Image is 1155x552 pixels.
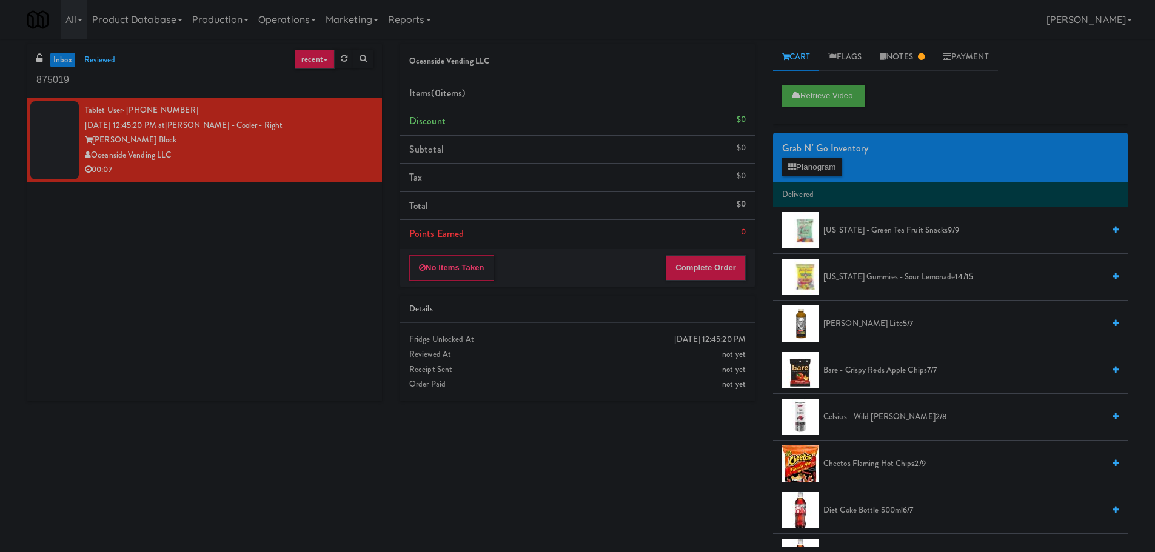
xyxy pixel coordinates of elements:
[934,44,998,71] a: Payment
[737,141,746,156] div: $0
[85,119,165,131] span: [DATE] 12:45:20 PM at
[409,170,422,184] span: Tax
[50,53,75,68] a: inbox
[823,316,1103,331] span: [PERSON_NAME] Lite
[914,457,925,469] span: 2/9
[819,223,1119,238] div: [US_STATE] - Green Tea Fruit Snacks9/9
[782,85,865,107] button: Retrieve Video
[85,133,373,148] div: [PERSON_NAME] Block
[948,224,959,236] span: 9/9
[782,139,1119,158] div: Grab N' Go Inventory
[722,378,746,390] span: not yet
[819,44,871,71] a: Flags
[722,364,746,375] span: not yet
[666,255,746,281] button: Complete Order
[737,197,746,212] div: $0
[85,162,373,178] div: 00:07
[773,44,820,71] a: Cart
[409,362,746,377] div: Receipt Sent
[823,363,1103,378] span: bare - Crispy Reds Apple Chips
[819,363,1119,378] div: bare - Crispy Reds Apple Chips7/7
[819,316,1119,331] div: [PERSON_NAME] Lite5/7
[722,348,746,360] span: not yet
[441,86,463,100] ng-pluralize: items
[122,104,198,116] span: · [PHONE_NUMBER]
[903,318,913,329] span: 5/7
[409,142,444,156] span: Subtotal
[409,227,464,241] span: Points Earned
[741,225,746,240] div: 0
[85,104,198,116] a: Tablet User· [PHONE_NUMBER]
[955,271,973,282] span: 14/15
[81,53,119,68] a: reviewed
[27,98,382,182] li: Tablet User· [PHONE_NUMBER][DATE] 12:45:20 PM at[PERSON_NAME] - Cooler - Right[PERSON_NAME] Block...
[819,410,1119,425] div: Celsius - Wild [PERSON_NAME]2/8
[409,332,746,347] div: Fridge Unlocked At
[737,112,746,127] div: $0
[27,9,49,30] img: Micromart
[409,57,746,66] h5: Oceanside Vending LLC
[903,504,913,516] span: 6/7
[409,114,446,128] span: Discount
[871,44,934,71] a: Notes
[431,86,465,100] span: (0 )
[409,302,746,317] div: Details
[409,255,494,281] button: No Items Taken
[409,199,429,213] span: Total
[295,50,335,69] a: recent
[927,364,937,376] span: 7/7
[823,410,1103,425] span: Celsius - Wild [PERSON_NAME]
[782,158,842,176] button: Planogram
[823,456,1103,471] span: Cheetos Flaming Hot Chips
[823,223,1103,238] span: [US_STATE] - Green Tea Fruit Snacks
[823,270,1103,285] span: [US_STATE] Gummies - Sour Lemonade
[409,347,746,362] div: Reviewed At
[409,377,746,392] div: Order Paid
[409,86,465,100] span: Items
[936,411,947,422] span: 2/8
[819,456,1119,471] div: Cheetos Flaming Hot Chips2/9
[165,119,283,131] a: [PERSON_NAME] - Cooler - Right
[773,182,1128,208] li: Delivered
[823,503,1103,518] span: Diet Coke Bottle 500ml
[737,168,746,184] div: $0
[85,148,373,163] div: Oceanside Vending LLC
[36,69,373,91] input: Search vision orders
[674,332,746,347] div: [DATE] 12:45:20 PM
[819,503,1119,518] div: Diet Coke Bottle 500ml6/7
[819,270,1119,285] div: [US_STATE] Gummies - Sour Lemonade14/15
